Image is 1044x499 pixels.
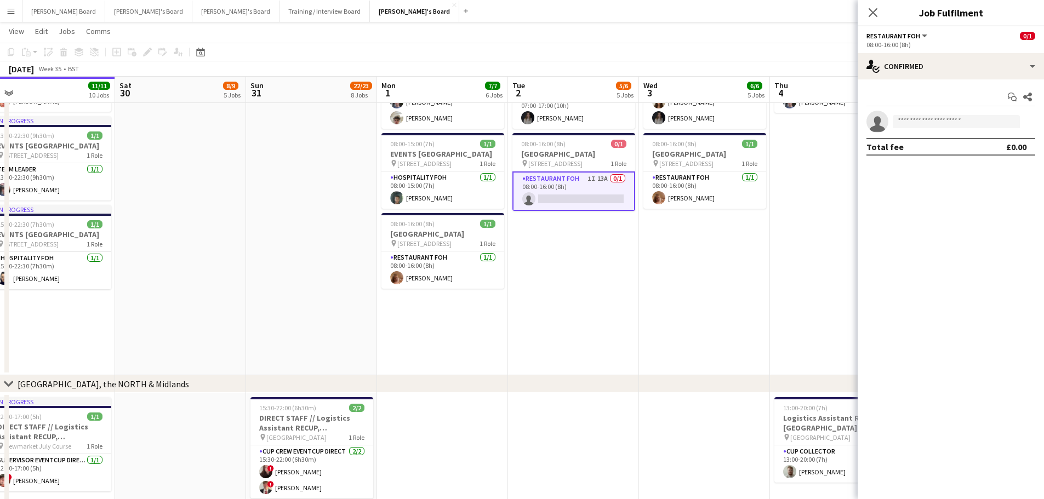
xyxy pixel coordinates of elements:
span: View [9,26,24,36]
div: £0.00 [1006,141,1026,152]
div: Confirmed [858,53,1044,79]
button: Training / Interview Board [279,1,370,22]
button: [PERSON_NAME] Board [22,1,105,22]
div: [DATE] [9,64,34,74]
div: [GEOGRAPHIC_DATA], the NORTH & Midlands [18,378,189,389]
div: BST [68,65,79,73]
a: Jobs [54,24,79,38]
div: 08:00-16:00 (8h) [866,41,1035,49]
a: Edit [31,24,52,38]
a: View [4,24,28,38]
span: Edit [35,26,48,36]
button: Restaurant FOH [866,32,929,40]
button: [PERSON_NAME]'s Board [192,1,279,22]
button: [PERSON_NAME]'s Board [105,1,192,22]
span: 0/1 [1020,32,1035,40]
span: Jobs [59,26,75,36]
span: Week 35 [36,65,64,73]
h3: Job Fulfilment [858,5,1044,20]
a: Comms [82,24,115,38]
div: Total fee [866,141,904,152]
span: Comms [86,26,111,36]
span: Restaurant FOH [866,32,920,40]
button: [PERSON_NAME]'s Board [370,1,459,22]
